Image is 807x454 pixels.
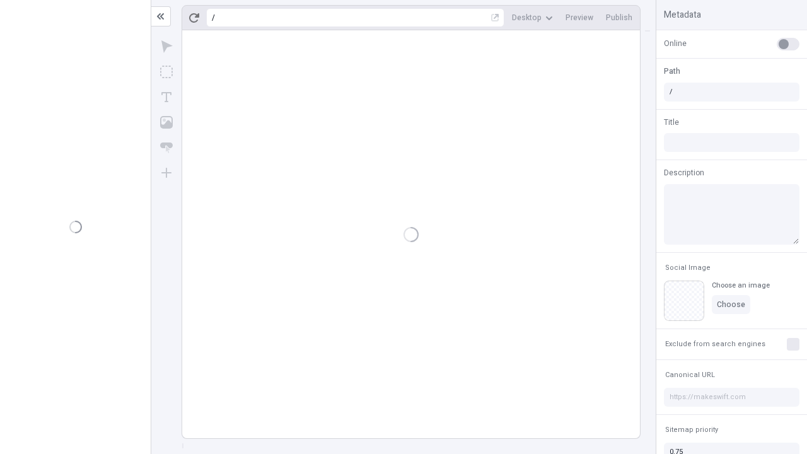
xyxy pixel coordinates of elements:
button: Image [155,111,178,134]
button: Social Image [663,260,713,276]
span: Canonical URL [665,370,715,380]
span: Description [664,167,704,178]
button: Sitemap priority [663,422,721,438]
button: Button [155,136,178,159]
span: Choose [717,300,745,310]
button: Text [155,86,178,108]
span: Title [664,117,679,128]
div: / [212,13,215,23]
button: Desktop [507,8,558,27]
span: Preview [566,13,593,23]
button: Box [155,61,178,83]
span: Publish [606,13,632,23]
button: Choose [712,295,750,314]
button: Preview [560,8,598,27]
button: Publish [601,8,637,27]
div: Choose an image [712,281,770,290]
button: Canonical URL [663,368,717,383]
span: Sitemap priority [665,425,718,434]
input: https://makeswift.com [664,388,799,407]
span: Desktop [512,13,542,23]
span: Online [664,38,687,49]
span: Social Image [665,263,711,272]
span: Path [664,66,680,77]
button: Exclude from search engines [663,337,768,352]
span: Exclude from search engines [665,339,765,349]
